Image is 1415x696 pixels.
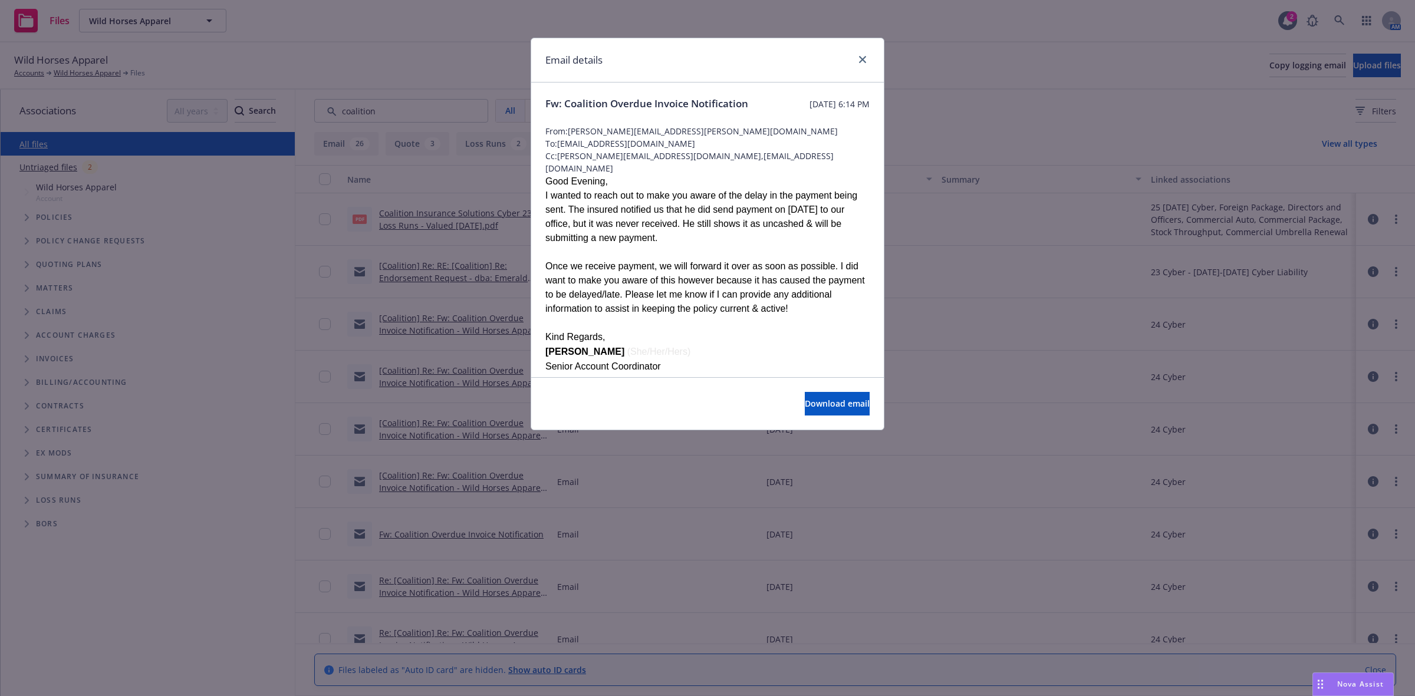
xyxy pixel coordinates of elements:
span: To: [EMAIL_ADDRESS][DOMAIN_NAME] [545,137,870,150]
a: close [855,52,870,67]
span: Download email [805,398,870,409]
span: [PHONE_NUMBER] [545,376,630,386]
div: I wanted to reach out to make you aware of the delay in the payment being sent. The insured notif... [545,189,870,245]
span: Fw: Coalition Overdue Invoice Notification [545,97,748,111]
button: Download email [805,392,870,415]
span: [DATE] 6:14 PM [809,98,870,110]
span: From: [PERSON_NAME][EMAIL_ADDRESS][PERSON_NAME][DOMAIN_NAME] [545,125,870,137]
span: Nova Assist [1337,679,1384,689]
div: Once we receive payment, we will forward it over as soon as possible. I did want to make you awar... [545,259,870,316]
div: Kind Regards, [545,330,870,344]
span: Senior Account Coordinator [545,361,661,371]
div: Good Evening, [545,174,870,189]
span: Cc: [PERSON_NAME][EMAIL_ADDRESS][DOMAIN_NAME],[EMAIL_ADDRESS][DOMAIN_NAME] [545,150,870,174]
button: Nova Assist [1312,672,1394,696]
div: Drag to move [1313,673,1328,695]
b: [PERSON_NAME] [545,347,624,357]
h1: Email details [545,52,603,68]
span: (She/Her/Hers) [627,347,691,357]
